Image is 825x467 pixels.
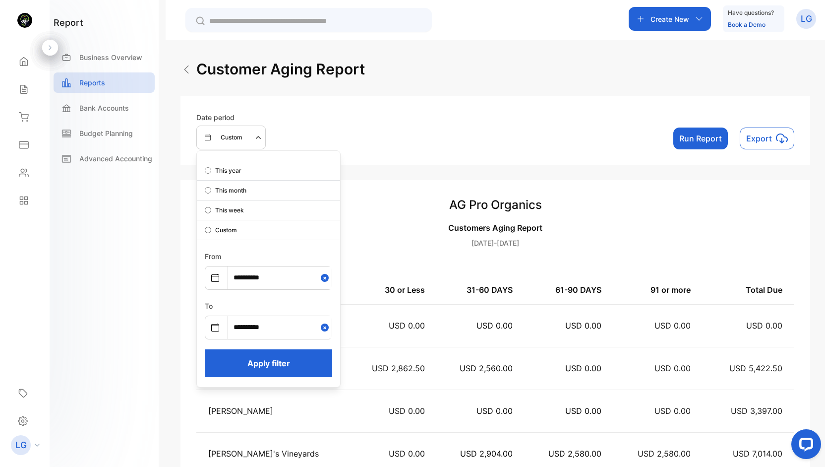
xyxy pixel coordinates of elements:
a: Business Overview [54,47,155,67]
span: USD 0.00 [565,406,601,416]
span: USD 2,904.00 [460,449,513,459]
img: Arrow [180,64,192,75]
span: USD 7,014.00 [733,449,782,459]
button: LG [796,7,816,31]
span: USD 0.00 [389,321,425,331]
span: USD 3,397.00 [731,406,782,416]
td: 30 or Less [345,268,437,304]
img: icon [776,133,788,144]
p: Custom [221,133,242,142]
span: USD 2,580.00 [548,449,601,459]
a: Budget Planning [54,123,155,143]
h3: AG Pro Organics [196,196,794,214]
button: Create New [629,7,711,31]
p: This month [215,186,246,195]
td: 61-90 DAYS [525,268,613,304]
span: USD 2,580.00 [638,449,691,459]
iframe: LiveChat chat widget [783,425,825,467]
h2: Customer aging report [196,58,365,80]
button: Close [321,267,332,289]
span: USD 0.00 [654,363,691,373]
button: Run Report [673,128,728,149]
span: USD 2,862.50 [372,363,425,373]
a: Book a Demo [728,21,766,28]
span: USD 0.00 [565,321,601,331]
p: LG [801,12,812,25]
p: LG [15,439,27,452]
button: Custom [196,126,266,149]
p: Customers Aging Report [196,222,794,234]
button: Close [321,316,332,338]
span: USD 0.00 [476,406,513,416]
label: From [205,252,221,261]
label: To [205,302,213,310]
p: Advanced Accounting [79,153,152,164]
button: Apply filter [205,349,332,377]
span: USD 0.00 [654,321,691,331]
p: Budget Planning [79,128,133,138]
td: [PERSON_NAME] [196,390,345,432]
a: Advanced Accounting [54,148,155,169]
span: USD 0.00 [565,363,601,373]
h1: report [54,16,83,29]
span: USD 0.00 [654,406,691,416]
a: Bank Accounts [54,98,155,118]
td: 31-60 DAYS [437,268,525,304]
span: USD 5,422.50 [729,363,782,373]
img: logo [17,13,32,28]
p: Create New [650,14,689,24]
p: This year [215,166,241,175]
span: USD 0.00 [389,449,425,459]
td: 91 or more [613,268,703,304]
span: USD 2,560.00 [460,363,513,373]
p: Date period [196,112,266,123]
a: Reports [54,72,155,93]
span: USD 0.00 [389,406,425,416]
p: [DATE]-[DATE] [196,238,794,248]
p: Bank Accounts [79,103,129,113]
span: USD 0.00 [746,321,782,331]
p: Reports [79,77,105,88]
span: USD 0.00 [476,321,513,331]
p: Custom [215,226,237,235]
p: Have questions? [728,8,774,18]
p: This week [215,206,244,215]
td: Total Due [703,268,794,304]
p: Export [746,133,772,144]
button: Exporticon [740,128,794,149]
p: Business Overview [79,52,142,63]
